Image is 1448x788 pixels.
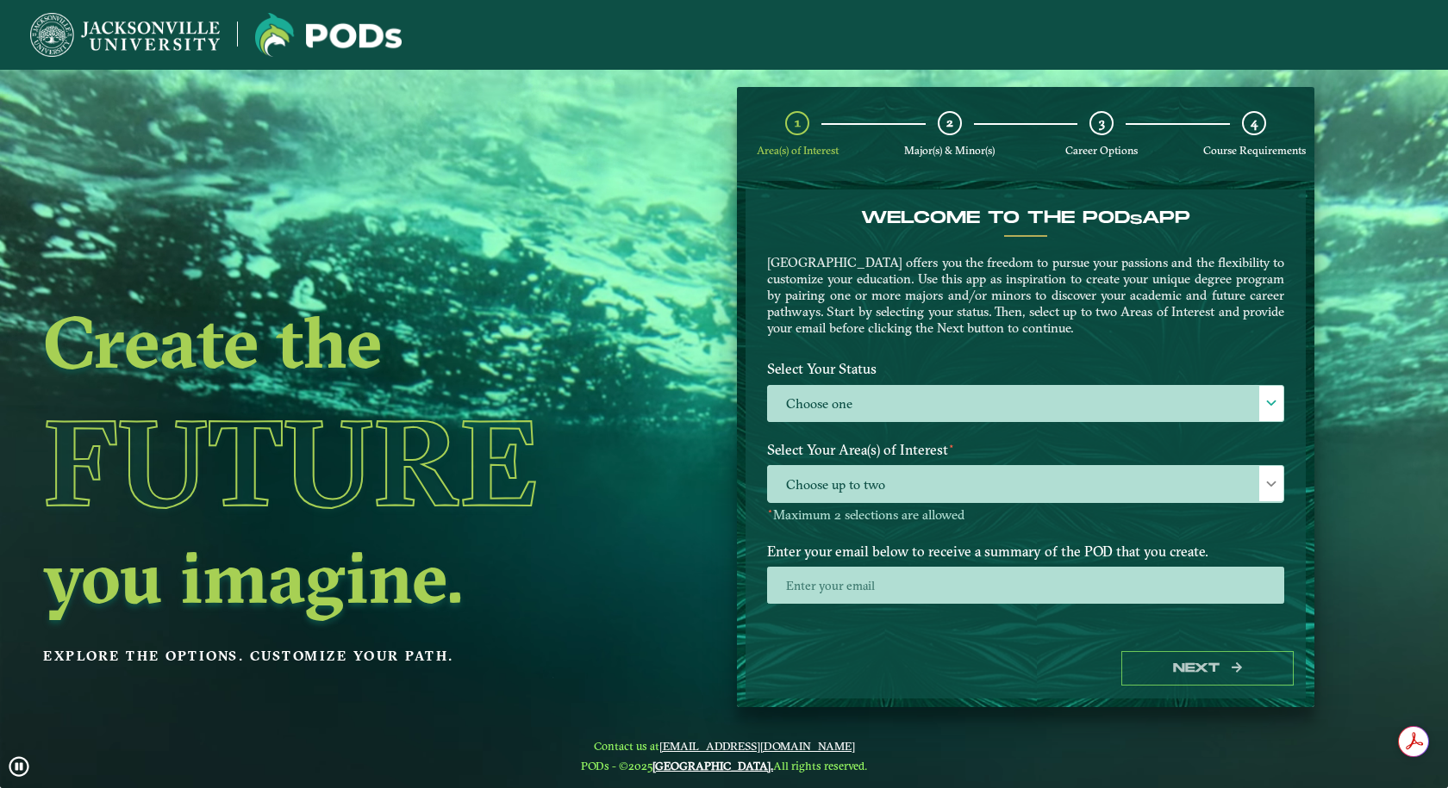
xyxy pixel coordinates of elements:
span: Course Requirements [1203,144,1306,157]
h4: Welcome to the POD app [767,208,1284,228]
img: Jacksonville University logo [30,13,220,57]
p: Explore the options. Customize your path. [43,643,609,669]
span: 3 [1099,115,1105,131]
button: Next [1121,651,1294,686]
span: 4 [1251,115,1258,131]
span: Contact us at [581,739,867,753]
sup: ⋆ [767,505,773,517]
span: Area(s) of Interest [757,144,839,157]
h1: Future [43,384,609,541]
label: Select Your Status [754,353,1297,385]
input: Enter your email [767,567,1284,604]
h2: you imagine. [43,541,609,613]
label: Choose one [768,386,1283,423]
span: Major(s) & Minor(s) [904,144,995,157]
p: [GEOGRAPHIC_DATA] offers you the freedom to pursue your passions and the flexibility to customize... [767,254,1284,336]
a: [GEOGRAPHIC_DATA]. [652,759,773,772]
span: Career Options [1065,144,1138,157]
sup: ⋆ [948,439,955,452]
a: [EMAIL_ADDRESS][DOMAIN_NAME] [659,739,855,753]
span: PODs - ©2025 All rights reserved. [581,759,867,772]
span: 2 [946,115,953,131]
span: Choose up to two [768,466,1283,503]
img: Jacksonville University logo [255,13,402,57]
h2: Create the [43,306,609,378]
p: Maximum 2 selections are allowed [767,507,1284,524]
span: 1 [795,115,801,131]
label: Enter your email below to receive a summary of the POD that you create. [754,535,1297,567]
sub: s [1130,212,1142,228]
label: Select Your Area(s) of Interest [754,434,1297,466]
